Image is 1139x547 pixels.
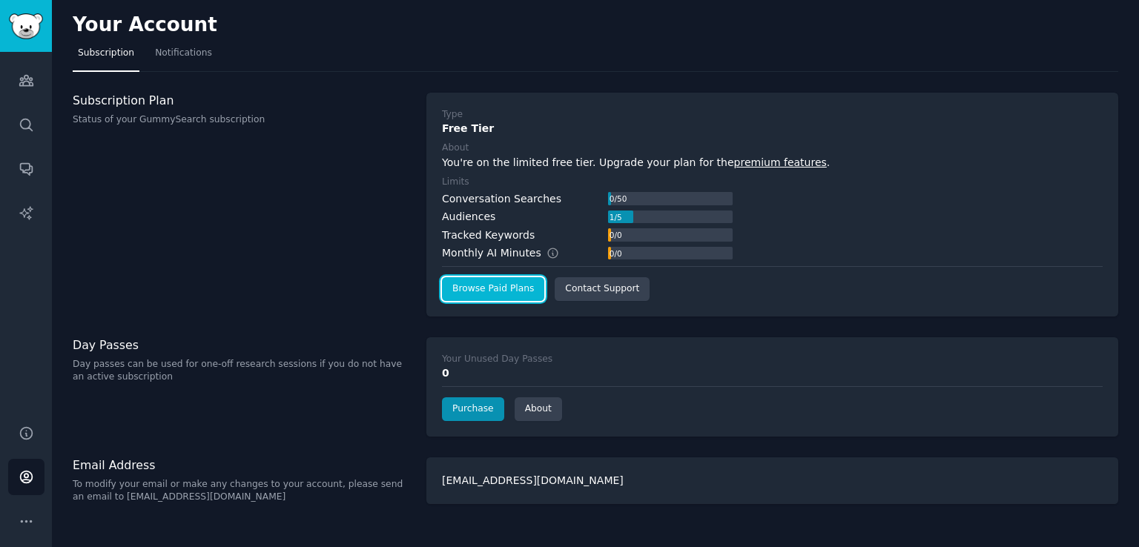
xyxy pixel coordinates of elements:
[734,156,827,168] a: premium features
[442,228,535,243] div: Tracked Keywords
[442,142,469,155] div: About
[78,47,134,60] span: Subscription
[608,210,623,224] div: 1 / 5
[515,397,562,421] a: About
[442,277,544,301] a: Browse Paid Plans
[608,247,623,260] div: 0 / 0
[73,42,139,72] a: Subscription
[442,245,575,261] div: Monthly AI Minutes
[442,365,1103,381] div: 0
[442,353,552,366] div: Your Unused Day Passes
[608,228,623,242] div: 0 / 0
[442,108,463,122] div: Type
[73,478,411,504] p: To modify your email or make any changes to your account, please send an email to [EMAIL_ADDRESS]...
[73,457,411,473] h3: Email Address
[608,192,628,205] div: 0 / 50
[442,397,504,421] a: Purchase
[150,42,217,72] a: Notifications
[73,113,411,127] p: Status of your GummySearch subscription
[442,155,1103,170] div: You're on the limited free tier. Upgrade your plan for the .
[442,209,495,225] div: Audiences
[555,277,650,301] a: Contact Support
[442,191,561,207] div: Conversation Searches
[73,337,411,353] h3: Day Passes
[73,93,411,108] h3: Subscription Plan
[73,358,411,384] p: Day passes can be used for one-off research sessions if you do not have an active subscription
[9,13,43,39] img: GummySearch logo
[155,47,212,60] span: Notifications
[442,121,1103,136] div: Free Tier
[426,457,1118,504] div: [EMAIL_ADDRESS][DOMAIN_NAME]
[73,13,217,37] h2: Your Account
[442,176,469,189] div: Limits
